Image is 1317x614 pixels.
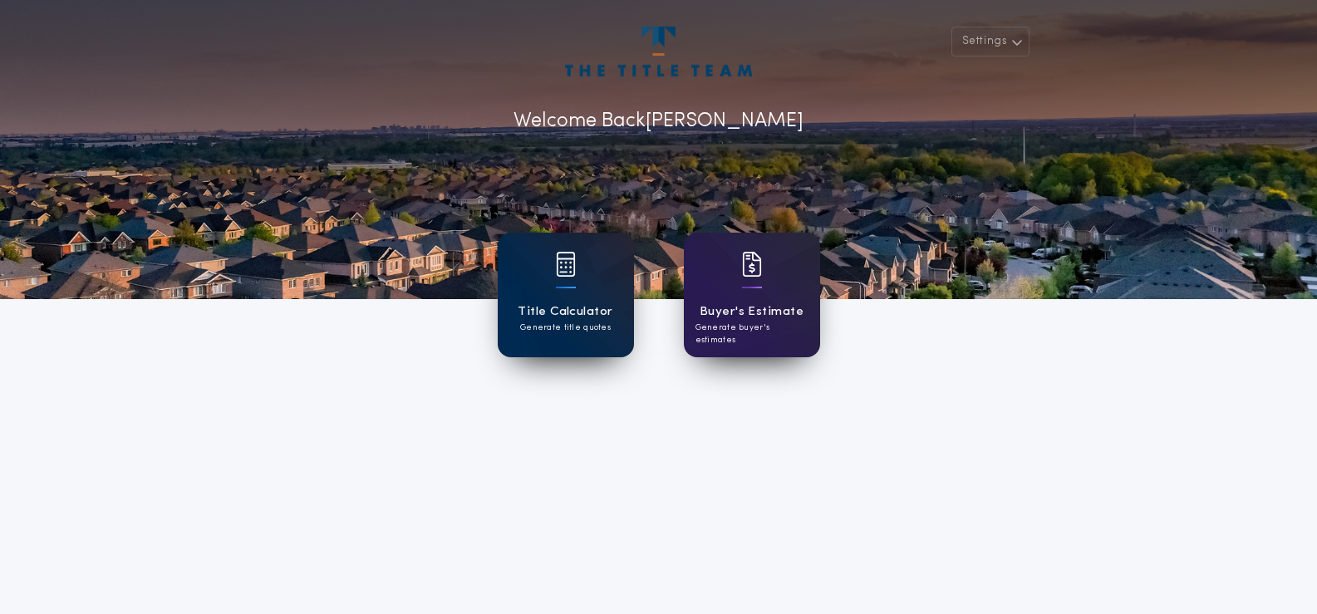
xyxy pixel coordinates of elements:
[684,233,820,357] a: card iconBuyer's EstimateGenerate buyer's estimates
[695,322,808,346] p: Generate buyer's estimates
[498,233,634,357] a: card iconTitle CalculatorGenerate title quotes
[518,302,612,322] h1: Title Calculator
[742,252,762,277] img: card icon
[951,27,1030,56] button: Settings
[700,302,803,322] h1: Buyer's Estimate
[520,322,611,334] p: Generate title quotes
[556,252,576,277] img: card icon
[514,106,803,136] p: Welcome Back [PERSON_NAME]
[565,27,751,76] img: account-logo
